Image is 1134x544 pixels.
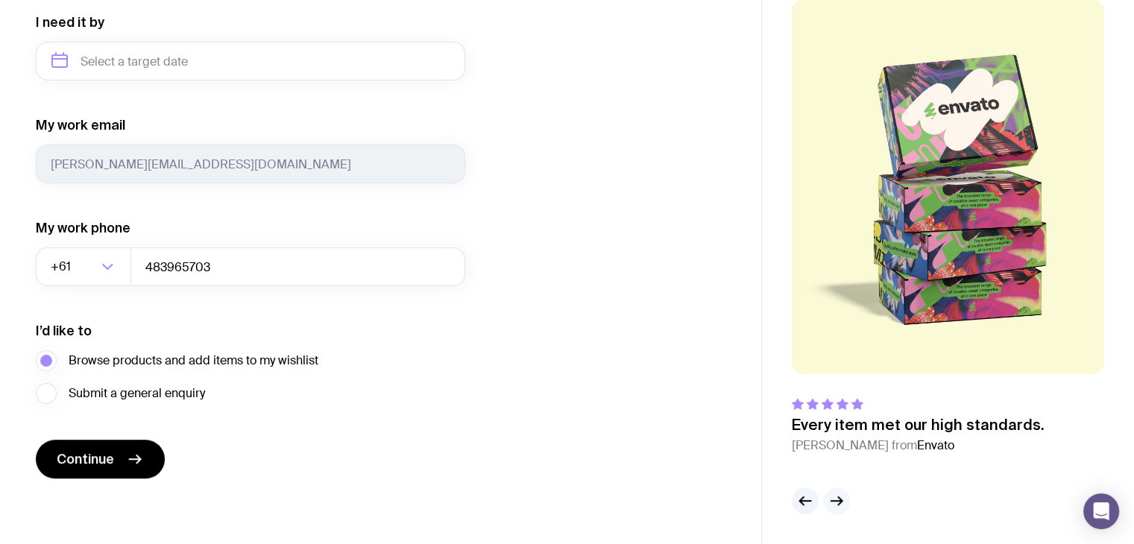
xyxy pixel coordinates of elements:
[74,247,97,286] input: Search for option
[917,437,954,453] span: Envato
[792,416,1045,434] p: Every item met our high standards.
[36,247,131,286] div: Search for option
[36,42,465,80] input: Select a target date
[36,322,92,340] label: I’d like to
[36,13,104,31] label: I need it by
[36,219,130,237] label: My work phone
[130,247,465,286] input: 0400123456
[36,440,165,478] button: Continue
[51,247,74,286] span: +61
[1083,493,1119,529] div: Open Intercom Messenger
[69,385,205,402] span: Submit a general enquiry
[36,116,125,134] label: My work email
[57,450,114,468] span: Continue
[36,145,465,183] input: you@email.com
[69,352,318,370] span: Browse products and add items to my wishlist
[792,437,1045,455] cite: [PERSON_NAME] from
